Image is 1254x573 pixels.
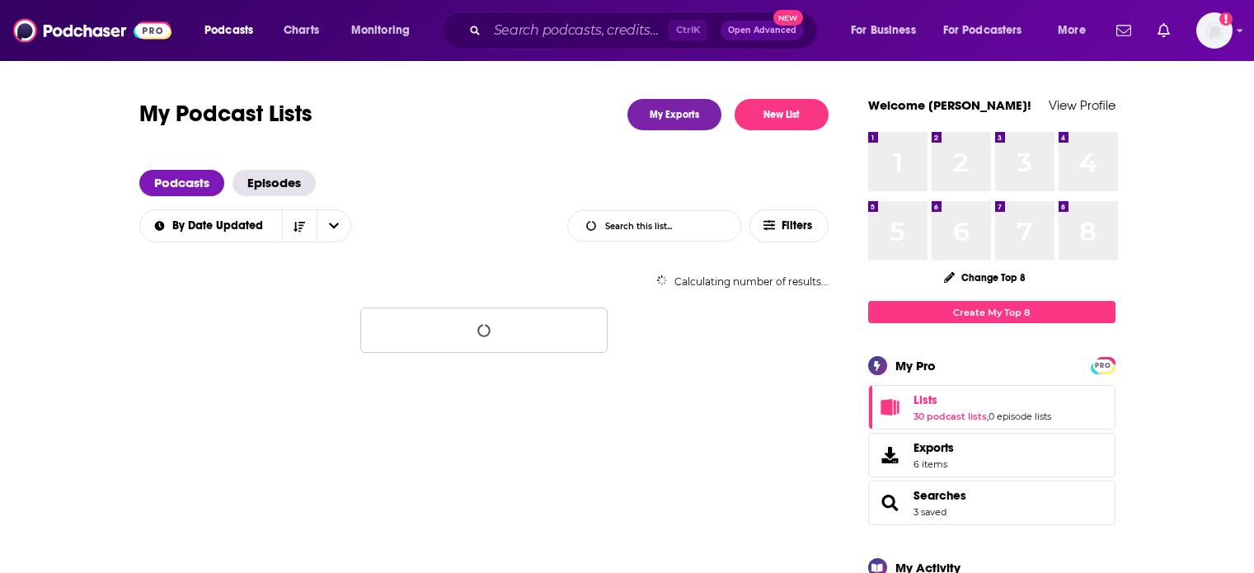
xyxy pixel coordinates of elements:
[868,385,1115,430] span: Lists
[851,19,916,42] span: For Business
[360,308,608,353] button: Loading
[284,19,319,42] span: Charts
[340,17,431,44] button: open menu
[204,19,253,42] span: Podcasts
[139,209,351,242] h2: Choose List sort
[1046,17,1106,44] button: open menu
[1110,16,1138,45] a: Show notifications dropdown
[749,209,829,242] button: Filters
[172,220,269,232] span: By Date Updated
[913,440,954,455] span: Exports
[735,99,829,130] button: New List
[1196,12,1233,49] button: Show profile menu
[895,358,936,373] div: My Pro
[1219,12,1233,26] svg: Add a profile image
[317,210,351,242] button: open menu
[943,19,1022,42] span: For Podcasters
[1093,359,1113,372] span: PRO
[1196,12,1233,49] span: Logged in as madeleinelbrownkensington
[139,99,312,130] h1: My Podcast Lists
[282,210,317,242] button: Sort Direction
[913,488,966,503] a: Searches
[487,17,669,44] input: Search podcasts, credits, & more...
[13,15,171,46] img: Podchaser - Follow, Share and Rate Podcasts
[232,170,316,196] a: Episodes
[987,411,989,422] span: ,
[139,220,282,232] button: open menu
[627,99,721,130] a: My Exports
[913,392,1051,407] a: Lists
[868,433,1115,477] a: Exports
[273,17,329,44] a: Charts
[351,19,410,42] span: Monitoring
[1049,97,1115,113] a: View Profile
[868,301,1115,323] a: Create My Top 8
[932,17,1046,44] button: open menu
[868,97,1031,113] a: Welcome [PERSON_NAME]!
[874,444,907,467] span: Exports
[989,411,1051,422] a: 0 episode lists
[721,21,804,40] button: Open AdvancedNew
[773,10,803,26] span: New
[839,17,937,44] button: open menu
[782,220,815,232] span: Filters
[913,506,946,518] a: 3 saved
[1058,19,1086,42] span: More
[1151,16,1177,45] a: Show notifications dropdown
[913,392,937,407] span: Lists
[874,491,907,514] a: Searches
[913,458,954,470] span: 6 items
[728,26,796,35] span: Open Advanced
[1196,12,1233,49] img: User Profile
[139,275,829,288] div: Calculating number of results...
[458,12,834,49] div: Search podcasts, credits, & more...
[874,396,907,419] a: Lists
[868,481,1115,525] span: Searches
[193,17,275,44] button: open menu
[934,267,1036,288] button: Change Top 8
[669,20,707,41] span: Ctrl K
[1093,359,1113,371] a: PRO
[913,411,987,422] a: 30 podcast lists
[139,170,224,196] a: Podcasts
